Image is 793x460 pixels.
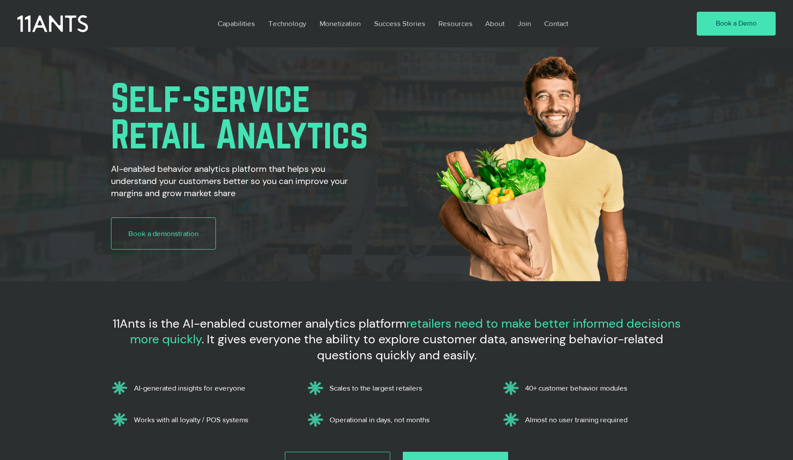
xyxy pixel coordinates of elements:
a: Resources [432,13,479,33]
a: Monetization [313,13,368,33]
p: Almost no user training required [525,415,683,424]
p: Technology [264,13,310,33]
a: About [479,13,511,33]
span: AI-generated insights for everyone [134,384,245,392]
a: Success Stories [368,13,432,33]
p: Monetization [315,13,365,33]
a: Technology [262,13,313,33]
a: Contact [538,13,576,33]
a: Capabilities [211,13,262,33]
span: Self-service [111,76,310,119]
nav: Site [211,13,672,33]
span: Book a Demo [716,19,757,28]
a: Book a Demo [697,12,776,36]
p: Success Stories [370,13,430,33]
span: Retail Analytics [111,112,368,156]
span: . It gives everyone the ability to explore customer data, answering behavior-related questions qu... [202,331,663,363]
p: Works with all loyalty / POS systems [134,415,292,424]
span: Book a demonstration [128,228,199,239]
a: Book a demonstration [111,217,216,250]
p: About [481,13,509,33]
p: Scales to the largest retailers [330,384,487,392]
span: retailers need to make better informed decisions more quickly [130,315,681,347]
p: Operational in days, not months [330,415,487,424]
p: Contact [540,13,573,33]
span: 11Ants is the AI-enabled customer analytics platform [113,315,406,332]
p: Join [513,13,535,33]
h2: AI-enabled behavior analytics platform that helps you understand your customers better so you can... [111,163,360,199]
p: 40+ customer behavior modules [525,384,683,392]
a: Join [511,13,538,33]
p: Capabilities [213,13,259,33]
p: Resources [434,13,477,33]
